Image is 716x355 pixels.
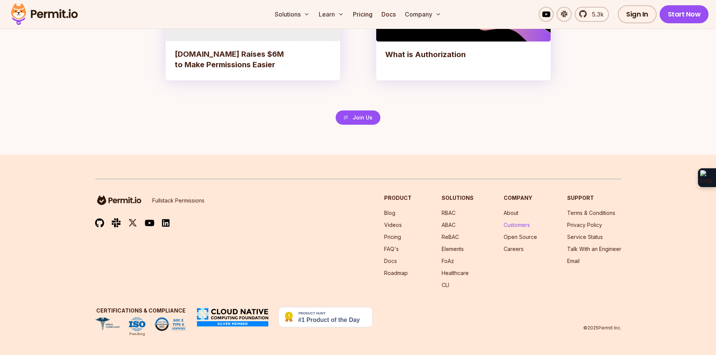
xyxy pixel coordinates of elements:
[95,194,143,206] img: logo
[567,222,602,228] a: Privacy Policy
[567,258,580,264] a: Email
[384,210,395,216] a: Blog
[384,270,408,276] a: Roadmap
[95,218,104,228] img: github
[384,258,397,264] a: Docs
[384,222,402,228] a: Videos
[618,5,657,23] a: Sign In
[504,194,537,202] h3: Company
[567,210,615,216] a: Terms & Conditions
[442,282,449,288] a: CLI
[128,218,137,228] img: twitter
[95,307,187,314] h3: Certifications & Compliance
[442,234,459,240] a: ReBAC
[442,270,469,276] a: Healthcare
[95,317,120,331] img: HIPAA
[279,307,372,327] img: Permit.io - Never build permissions again | Product Hunt
[175,49,288,70] h3: [DOMAIN_NAME] Raises $6M to Make Permissions Easier
[129,331,145,337] div: Pending
[353,114,372,121] span: Join Us
[567,194,621,202] h3: Support
[272,7,313,22] button: Solutions
[583,325,621,331] p: © 2025 Permit Inc.
[660,5,709,23] a: Start Now
[442,258,454,264] a: FoAz
[384,234,401,240] a: Pricing
[700,170,714,185] img: Extension Icon
[152,197,204,204] p: Fullstack Permissions
[385,49,498,70] h3: What is Authorization
[587,10,604,19] span: 5.3k
[442,210,456,216] a: RBAC
[129,317,145,331] img: ISO
[145,219,154,227] img: youtube
[384,194,412,202] h3: Product
[162,219,170,227] img: linkedin
[350,7,375,22] a: Pricing
[567,246,621,252] a: Talk With an Engineer
[504,222,530,228] a: Customers
[504,246,524,252] a: Careers
[402,7,444,22] button: Company
[504,210,518,216] a: About
[378,7,399,22] a: Docs
[336,110,380,125] a: Join Us
[316,7,347,22] button: Learn
[384,246,399,252] a: FAQ's
[442,246,464,252] a: Elements
[567,234,603,240] a: Service Status
[154,317,187,331] img: SOC
[504,234,537,240] a: Open Source
[575,7,609,22] a: 5.3k
[442,194,474,202] h3: Solutions
[442,222,456,228] a: ABAC
[112,218,121,228] img: slack
[8,2,81,27] img: Permit logo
